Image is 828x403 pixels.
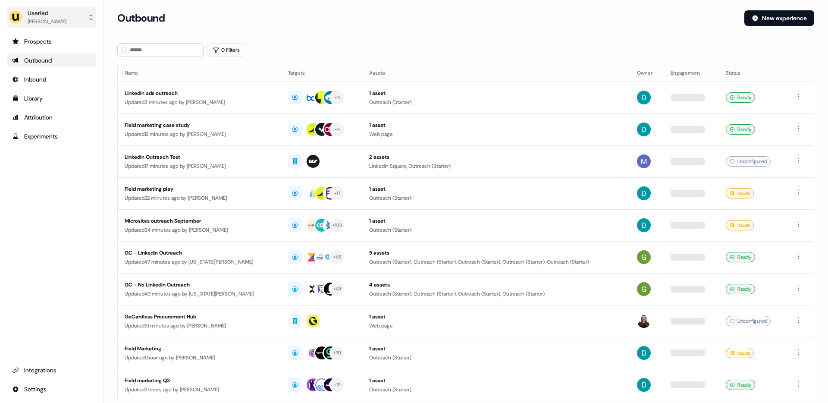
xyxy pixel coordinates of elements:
div: 1 asset [369,121,623,129]
th: Assets [362,64,630,82]
div: Field marketing play [125,185,274,193]
div: + 65 [333,253,342,261]
img: Marcus [637,154,651,168]
div: Ready [726,252,755,262]
img: Georgia [637,282,651,296]
div: Updated 34 minutes ago by [PERSON_NAME] [125,226,274,234]
div: + 20 [333,349,342,357]
div: Updated 12 minutes ago by [PERSON_NAME] [125,130,274,139]
div: Experiments [12,132,91,141]
div: + 17 [334,189,341,197]
th: Targets [281,64,362,82]
img: David [637,378,651,392]
div: + 4 [335,126,340,133]
div: Updated 22 minutes ago by [PERSON_NAME] [125,194,274,202]
div: Issues [726,188,754,198]
div: Field marketing case study [125,121,274,129]
div: Outreach (Starter) [369,226,623,234]
img: David [637,218,651,232]
div: + 48 [333,285,342,293]
div: 1 asset [369,376,623,385]
div: Web page [369,130,623,139]
div: Issues [726,220,754,230]
button: 0 Filters [207,43,245,57]
a: Go to integrations [7,382,96,396]
div: Ready [726,124,755,135]
div: LinkedIn ads outreach [125,89,274,98]
div: Ready [726,92,755,103]
div: 1 asset [369,312,623,321]
div: GC - No LinkedIn Outreach [125,280,274,289]
div: + 10 [334,381,341,389]
div: 1 asset [369,344,623,353]
th: Name [118,64,281,82]
div: 1 asset [369,217,623,225]
div: Attribution [12,113,91,122]
div: Updated 49 minutes ago by [US_STATE][PERSON_NAME] [125,290,274,298]
div: GC - Linkedin Outreach [125,249,274,257]
div: Field marketing Q3 [125,376,274,385]
div: Updated 51 minutes ago by [PERSON_NAME] [125,321,274,330]
div: Issues [726,348,754,358]
button: Userled[PERSON_NAME] [7,7,96,28]
div: LinkedIn Square, Outreach (Starter) [369,162,623,170]
div: Ready [726,284,755,294]
th: Engagement [664,64,719,82]
button: New experience [744,10,814,26]
img: David [637,346,651,360]
img: David [637,186,651,200]
div: Updated 3 minutes ago by [PERSON_NAME] [125,98,274,107]
div: Unconfigured [726,316,771,326]
div: Outreach (Starter) [369,98,623,107]
img: David [637,123,651,136]
div: Outreach (Starter), Outreach (Starter), Outreach (Starter), Outreach (Starter) [369,290,623,298]
div: Microsites outreach September [125,217,274,225]
div: Outbound [12,56,91,65]
div: Inbound [12,75,91,84]
div: Updated 2 hours ago by [PERSON_NAME] [125,385,274,394]
div: Integrations [12,366,91,375]
div: Updated 17 minutes ago by [PERSON_NAME] [125,162,274,170]
div: Updated 1 hour ago by [PERSON_NAME] [125,353,274,362]
div: + 108 [332,221,342,229]
div: Library [12,94,91,103]
a: Go to Inbound [7,72,96,86]
div: Ready [726,380,755,390]
div: 4 assets [369,280,623,289]
div: Outreach (Starter) [369,385,623,394]
div: Settings [12,385,91,394]
a: Go to prospects [7,35,96,48]
a: Go to attribution [7,110,96,124]
div: Field Marketing [125,344,274,353]
img: Geneviève [637,314,651,328]
div: 1 asset [369,89,623,98]
a: Go to integrations [7,363,96,377]
div: LinkedIn Outreach Test [125,153,274,161]
div: Outreach (Starter) [369,353,623,362]
a: Go to experiments [7,129,96,143]
div: + 11 [335,94,340,101]
div: Web page [369,321,623,330]
th: Status [719,64,786,82]
div: Unconfigured [726,156,771,167]
div: Userled [28,9,66,17]
div: Outreach (Starter), Outreach (Starter), Outreach (Starter), Outreach (Starter), Outreach (Starter) [369,258,623,266]
img: David [637,91,651,104]
div: 1 asset [369,185,623,193]
div: GoCardless Procurement Hub [125,312,274,321]
h3: Outbound [117,12,165,25]
a: Go to templates [7,91,96,105]
div: 2 assets [369,153,623,161]
div: Prospects [12,37,91,46]
div: Updated 47 minutes ago by [US_STATE][PERSON_NAME] [125,258,274,266]
div: Outreach (Starter) [369,194,623,202]
img: Georgia [637,250,651,264]
a: Go to outbound experience [7,54,96,67]
div: 5 assets [369,249,623,257]
th: Owner [630,64,664,82]
div: [PERSON_NAME] [28,17,66,26]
